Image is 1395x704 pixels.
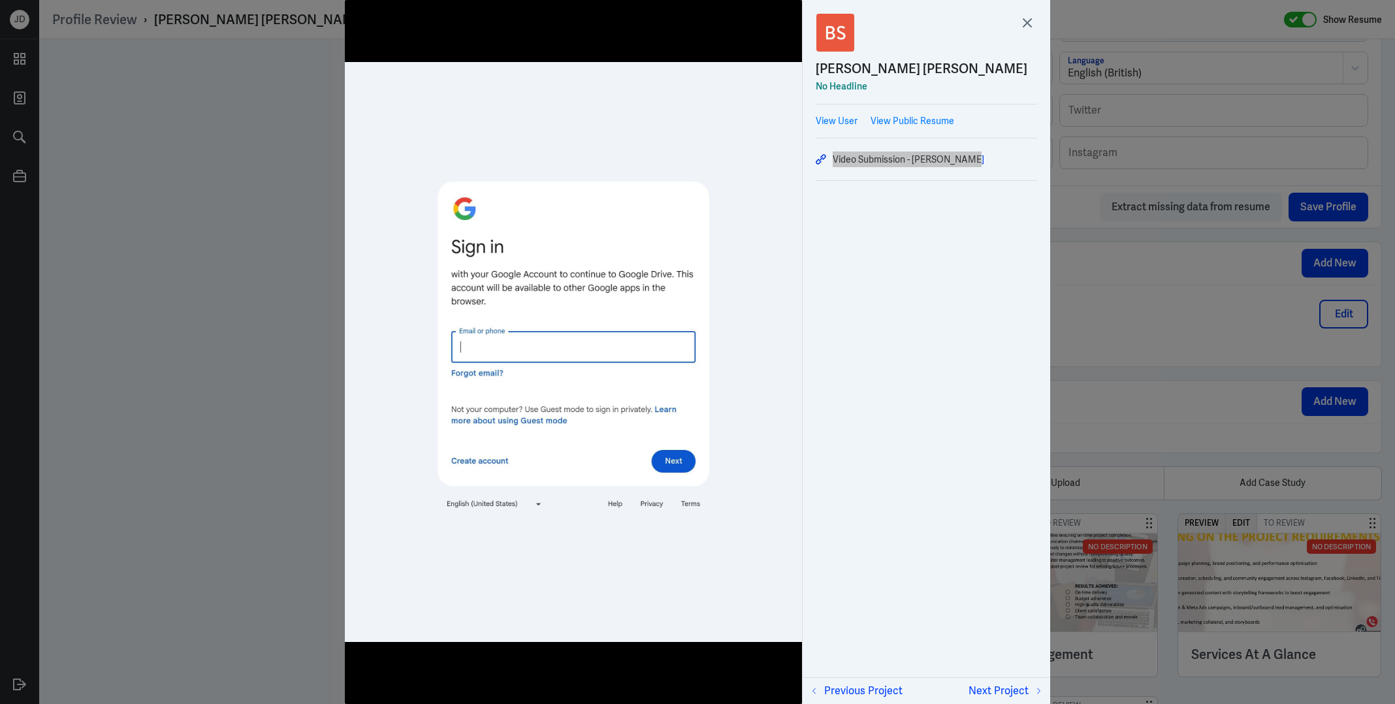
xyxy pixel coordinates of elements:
[816,59,1027,78] div: [PERSON_NAME] [PERSON_NAME]
[816,13,855,52] img: Bernice Chiang Sze Swan
[816,59,1037,78] a: [PERSON_NAME] [PERSON_NAME]
[816,114,858,128] a: View User
[808,683,903,699] button: Previous Project
[871,114,954,128] a: View Public Resume
[969,683,1045,699] button: Next Project
[816,152,1037,167] a: Video Submission - [PERSON_NAME]
[816,78,1037,94] div: No Headline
